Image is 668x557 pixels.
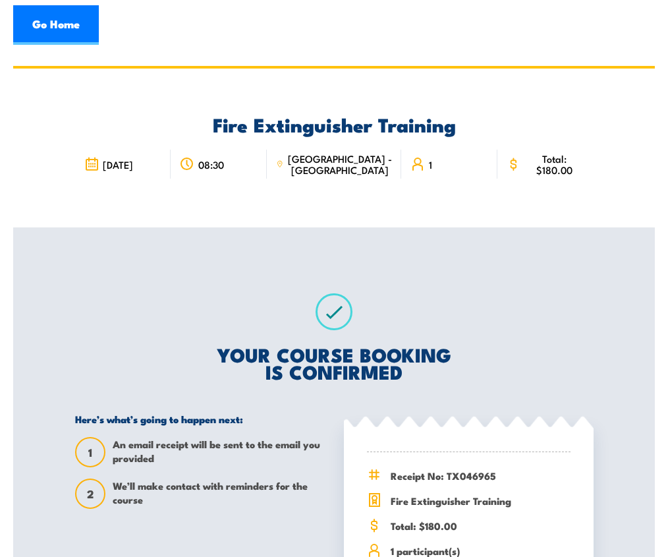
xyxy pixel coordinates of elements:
[76,487,104,501] span: 2
[524,153,584,175] span: Total: $180.00
[429,159,432,170] span: 1
[75,345,594,380] h2: YOUR COURSE BOOKING IS CONFIRMED
[287,153,392,175] span: [GEOGRAPHIC_DATA] - [GEOGRAPHIC_DATA]
[198,159,224,170] span: 08:30
[113,437,325,467] span: An email receipt will be sent to the email you provided
[76,446,104,459] span: 1
[391,468,571,483] span: Receipt No: TX046965
[391,493,571,508] span: Fire Extinguisher Training
[103,159,133,170] span: [DATE]
[75,413,325,425] h5: Here’s what’s going to happen next:
[13,5,99,45] a: Go Home
[75,115,594,132] h2: Fire Extinguisher Training
[391,518,571,533] span: Total: $180.00
[113,479,325,509] span: We’ll make contact with reminders for the course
